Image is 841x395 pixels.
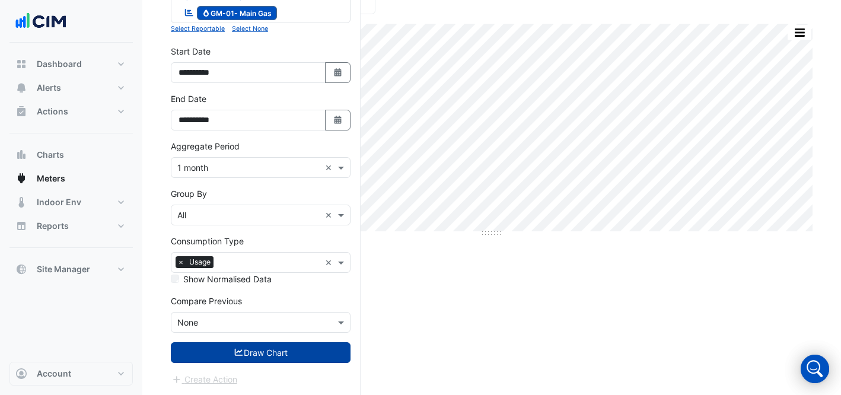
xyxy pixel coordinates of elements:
app-icon: Dashboard [15,58,27,70]
app-icon: Site Manager [15,263,27,275]
small: Select Reportable [171,25,225,33]
fa-icon: Select Date [333,68,343,78]
button: Select Reportable [171,23,225,34]
span: Clear [325,209,335,221]
fa-icon: Gas [202,8,211,17]
fa-icon: Select Date [333,115,343,125]
label: End Date [171,93,206,105]
span: Usage [186,256,214,268]
label: Start Date [171,45,211,58]
app-icon: Meters [15,173,27,184]
app-icon: Charts [15,149,27,161]
span: Reports [37,220,69,232]
span: Alerts [37,82,61,94]
label: Consumption Type [171,235,244,247]
button: Select None [232,23,268,34]
label: Compare Previous [171,295,242,307]
button: Alerts [9,76,133,100]
button: Actions [9,100,133,123]
app-icon: Reports [15,220,27,232]
app-icon: Alerts [15,82,27,94]
app-icon: Indoor Env [15,196,27,208]
span: Site Manager [37,263,90,275]
button: Indoor Env [9,190,133,214]
button: Account [9,362,133,386]
span: Charts [37,149,64,161]
img: Company Logo [14,9,68,33]
button: Draw Chart [171,342,351,363]
span: Clear [325,161,335,174]
span: Dashboard [37,58,82,70]
span: Indoor Env [37,196,81,208]
span: Meters [37,173,65,184]
span: GM-01- Main Gas [197,6,278,20]
label: Aggregate Period [171,140,240,152]
button: Reports [9,214,133,238]
button: More Options [788,25,811,40]
span: × [176,256,186,268]
button: Charts [9,143,133,167]
span: Clear [325,256,335,269]
button: Dashboard [9,52,133,76]
label: Show Normalised Data [183,273,272,285]
label: Group By [171,187,207,200]
button: Meters [9,167,133,190]
div: Open Intercom Messenger [801,355,829,383]
fa-icon: Reportable [184,7,195,17]
span: Actions [37,106,68,117]
app-escalated-ticket-create-button: Please draw the charts first [171,374,238,384]
button: Site Manager [9,257,133,281]
small: Select None [232,25,268,33]
app-icon: Actions [15,106,27,117]
span: Account [37,368,71,380]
